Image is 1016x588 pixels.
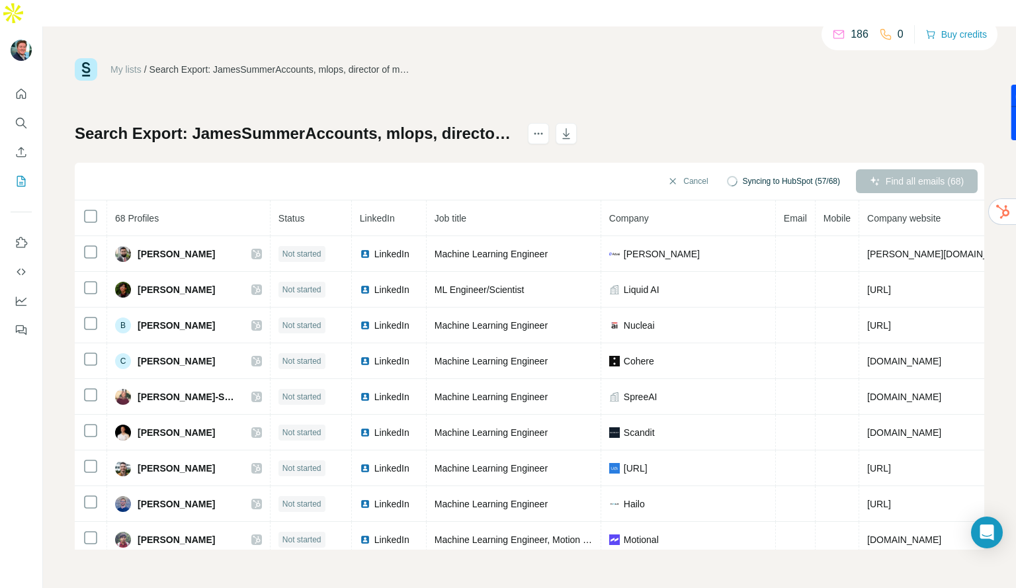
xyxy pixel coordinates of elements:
[435,499,548,509] span: Machine Learning Engineer
[138,390,238,403] span: [PERSON_NAME]-Samahy
[435,392,548,402] span: Machine Learning Engineer
[115,317,131,333] div: B
[282,391,321,403] span: Not started
[360,356,370,366] img: LinkedIn logo
[867,213,941,224] span: Company website
[624,283,659,296] span: Liquid AI
[528,123,549,144] button: actions
[282,248,321,260] span: Not started
[374,247,409,261] span: LinkedIn
[609,463,620,474] img: company-logo
[435,320,548,331] span: Machine Learning Engineer
[374,319,409,332] span: LinkedIn
[867,356,941,366] span: [DOMAIN_NAME]
[282,427,321,439] span: Not started
[115,246,131,262] img: Avatar
[11,169,32,193] button: My lists
[658,169,717,193] button: Cancel
[898,26,904,42] p: 0
[609,320,620,331] img: company-logo
[624,426,655,439] span: Scandit
[624,462,648,475] span: [URL]
[624,390,657,403] span: SpreeAI
[11,260,32,284] button: Use Surfe API
[282,534,321,546] span: Not started
[824,213,851,224] span: Mobile
[138,426,215,439] span: [PERSON_NAME]
[282,462,321,474] span: Not started
[144,63,147,76] li: /
[75,123,516,144] h1: Search Export: JamesSummerAccounts, mlops, director of machine learning, head of machine learning...
[609,427,620,438] img: company-logo
[784,213,807,224] span: Email
[374,355,409,368] span: LinkedIn
[282,319,321,331] span: Not started
[374,390,409,403] span: LinkedIn
[609,534,620,545] img: company-logo
[624,319,655,332] span: Nucleai
[282,498,321,510] span: Not started
[282,355,321,367] span: Not started
[115,460,131,476] img: Avatar
[360,427,370,438] img: LinkedIn logo
[11,40,32,61] img: Avatar
[971,517,1003,548] div: Open Intercom Messenger
[278,213,305,224] span: Status
[374,426,409,439] span: LinkedIn
[11,231,32,255] button: Use Surfe on LinkedIn
[115,213,159,224] span: 68 Profiles
[11,318,32,342] button: Feedback
[11,82,32,106] button: Quick start
[609,249,620,259] img: company-logo
[360,534,370,545] img: LinkedIn logo
[435,463,548,474] span: Machine Learning Engineer
[138,355,215,368] span: [PERSON_NAME]
[282,284,321,296] span: Not started
[435,284,525,295] span: ML Engineer/Scientist
[609,499,620,509] img: company-logo
[360,284,370,295] img: LinkedIn logo
[115,282,131,298] img: Avatar
[138,497,215,511] span: [PERSON_NAME]
[609,213,649,224] span: Company
[138,283,215,296] span: [PERSON_NAME]
[11,111,32,135] button: Search
[11,140,32,164] button: Enrich CSV
[435,356,548,366] span: Machine Learning Engineer
[374,462,409,475] span: LinkedIn
[374,533,409,546] span: LinkedIn
[360,499,370,509] img: LinkedIn logo
[360,392,370,402] img: LinkedIn logo
[435,249,548,259] span: Machine Learning Engineer
[360,213,395,224] span: LinkedIn
[138,247,215,261] span: [PERSON_NAME]
[360,320,370,331] img: LinkedIn logo
[115,389,131,405] img: Avatar
[435,534,661,545] span: Machine Learning Engineer, Motion Planning Research
[115,425,131,441] img: Avatar
[867,499,891,509] span: [URL]
[115,496,131,512] img: Avatar
[624,247,700,261] span: [PERSON_NAME]
[743,175,840,187] span: Syncing to HubSpot (57/68)
[624,355,654,368] span: Cohere
[624,497,645,511] span: Hailo
[624,533,659,546] span: Motional
[867,320,891,331] span: [URL]
[11,289,32,313] button: Dashboard
[110,64,142,75] a: My lists
[75,58,97,81] img: Surfe Logo
[867,463,891,474] span: [URL]
[867,534,941,545] span: [DOMAIN_NAME]
[851,26,868,42] p: 186
[609,356,620,366] img: company-logo
[867,427,941,438] span: [DOMAIN_NAME]
[374,283,409,296] span: LinkedIn
[115,532,131,548] img: Avatar
[867,284,891,295] span: [URL]
[149,63,414,76] div: Search Export: JamesSummerAccounts, mlops, director of machine learning, head of machine learning...
[435,213,466,224] span: Job title
[115,353,131,369] div: C
[374,497,409,511] span: LinkedIn
[925,25,987,44] button: Buy credits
